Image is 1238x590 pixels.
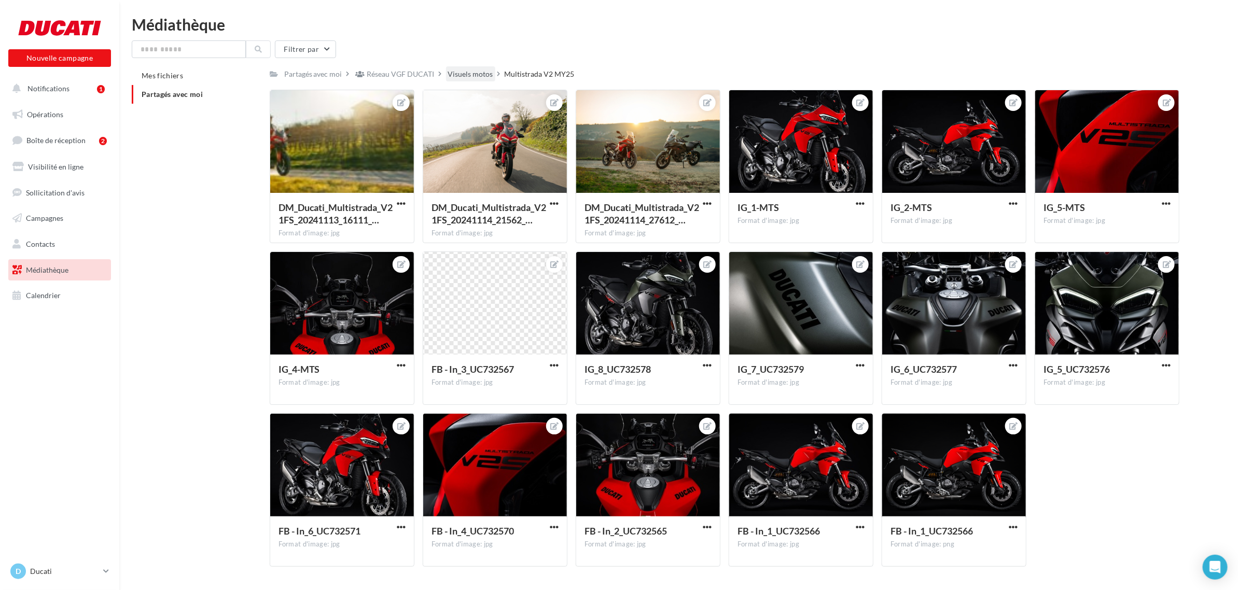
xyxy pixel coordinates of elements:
[585,378,712,387] div: Format d'image: jpg
[738,525,820,537] span: FB - In_1_UC732566
[432,363,514,375] span: FB - In_3_UC732567
[142,71,183,80] span: Mes fichiers
[891,540,1018,549] div: Format d'image: png
[738,216,865,226] div: Format d'image: jpg
[738,540,865,549] div: Format d'image: jpg
[6,285,113,306] a: Calendrier
[448,69,493,79] div: Visuels motos
[6,104,113,125] a: Opérations
[27,110,63,119] span: Opérations
[16,566,21,577] span: D
[367,69,435,79] div: Réseau VGF DUCATI
[585,363,651,375] span: IG_8_UC732578
[26,291,61,300] span: Calendrier
[585,229,712,238] div: Format d'image: jpg
[432,378,559,387] div: Format d'image: jpg
[432,525,514,537] span: FB - In_4_UC732570
[432,540,559,549] div: Format d'image: jpg
[279,202,393,226] span: DM_Ducati_Multistrada_V21FS_20241113_16111_UC732052
[432,202,546,226] span: DM_Ducati_Multistrada_V21FS_20241114_21562_UC732085
[279,540,406,549] div: Format d'image: jpg
[738,378,865,387] div: Format d'image: jpg
[585,202,699,226] span: DM_Ducati_Multistrada_V21FS_20241114_27612_UC732111
[6,156,113,178] a: Visibilité en ligne
[26,214,63,222] span: Campagnes
[1044,378,1171,387] div: Format d'image: jpg
[585,525,667,537] span: FB - In_2_UC732565
[891,363,957,375] span: IG_6_UC732577
[279,378,406,387] div: Format d'image: jpg
[132,17,1226,32] div: Médiathèque
[28,162,84,171] span: Visibilité en ligne
[891,378,1018,387] div: Format d'image: jpg
[891,202,932,213] span: IG_2-MTS
[6,207,113,229] a: Campagnes
[97,85,105,93] div: 1
[1203,555,1228,580] div: Open Intercom Messenger
[891,216,1018,226] div: Format d'image: jpg
[8,49,111,67] button: Nouvelle campagne
[891,525,973,537] span: FB - In_1_UC732566
[279,525,361,537] span: FB - In_6_UC732571
[1044,202,1085,213] span: IG_5-MTS
[26,265,68,274] span: Médiathèque
[738,363,804,375] span: IG_7_UC732579
[99,137,107,145] div: 2
[279,229,406,238] div: Format d'image: jpg
[279,363,320,375] span: IG_4-MTS
[26,240,55,248] span: Contacts
[6,78,109,100] button: Notifications 1
[585,540,712,549] div: Format d'image: jpg
[6,129,113,151] a: Boîte de réception2
[26,136,86,145] span: Boîte de réception
[6,259,113,281] a: Médiathèque
[26,188,85,196] span: Sollicitation d'avis
[142,90,203,99] span: Partagés avec moi
[1044,216,1171,226] div: Format d'image: jpg
[505,69,575,79] div: Multistrada V2 MY25
[8,561,111,581] a: D Ducati
[738,202,779,213] span: IG_1-MTS
[275,40,336,58] button: Filtrer par
[27,84,69,93] span: Notifications
[1044,363,1110,375] span: IG_5_UC732576
[6,182,113,204] a: Sollicitation d'avis
[432,229,559,238] div: Format d'image: jpg
[6,233,113,255] a: Contacts
[30,566,99,577] p: Ducati
[284,69,342,79] div: Partagés avec moi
